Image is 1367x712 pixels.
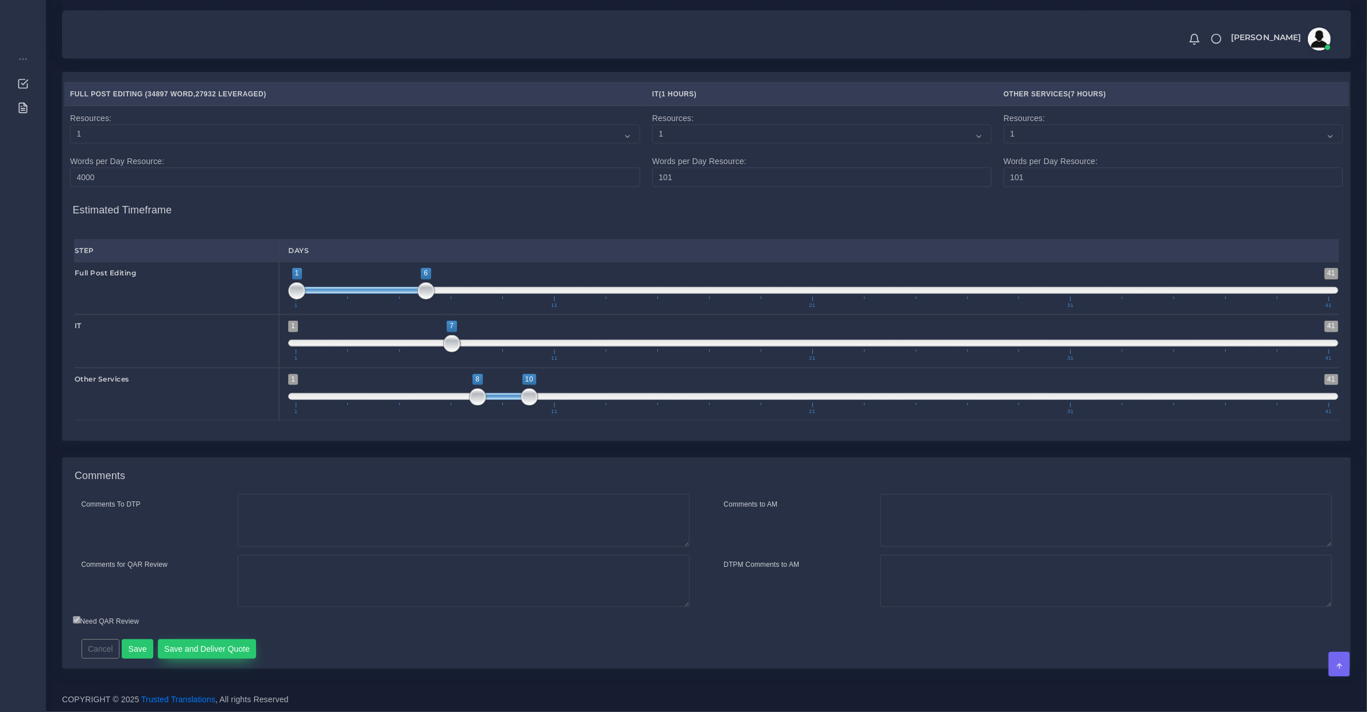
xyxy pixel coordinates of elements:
[73,616,80,624] input: Need QAR Review
[288,246,309,255] strong: Days
[807,303,817,308] span: 21
[148,90,193,98] span: 34897 Word
[549,409,559,414] span: 11
[75,321,82,330] strong: IT
[196,90,264,98] span: 27932 Leveraged
[447,321,456,332] span: 7
[997,83,1349,106] th: Other Services
[75,269,137,277] strong: Full Post Editing
[82,499,141,509] label: Comments To DTP
[293,303,300,308] span: 1
[288,321,298,332] span: 1
[646,83,997,106] th: IT
[292,268,302,279] span: 1
[1325,374,1338,385] span: 41
[64,83,646,106] th: Full Post Editing ( , )
[724,499,778,509] label: Comments to AM
[75,375,129,383] strong: Other Services
[473,374,482,385] span: 8
[724,559,800,570] label: DTPM Comments to AM
[62,694,289,706] span: COPYRIGHT © 2025
[1231,33,1302,41] span: [PERSON_NAME]
[64,106,646,193] td: Resources: Words per Day Resource:
[1325,268,1338,279] span: 41
[215,694,288,706] span: , All rights Reserved
[659,90,697,98] span: (1 Hours)
[646,106,997,193] td: Resources: Words per Day Resource:
[1324,303,1334,308] span: 41
[141,695,215,704] a: Trusted Translations
[1066,303,1075,308] span: 31
[73,193,1341,217] h4: Estimated Timeframe
[293,409,300,414] span: 1
[1066,356,1075,361] span: 31
[807,409,817,414] span: 21
[421,268,431,279] span: 6
[1225,28,1335,50] a: [PERSON_NAME]avatar
[82,559,168,570] label: Comments for QAR Review
[1308,28,1331,50] img: avatar
[82,639,120,659] button: Cancel
[549,356,559,361] span: 11
[288,374,298,385] span: 1
[82,644,120,653] a: Cancel
[522,374,536,385] span: 10
[1324,356,1334,361] span: 41
[293,356,300,361] span: 1
[549,303,559,308] span: 11
[807,356,817,361] span: 21
[75,470,125,483] h4: Comments
[1325,321,1338,332] span: 41
[1068,90,1106,98] span: (7 Hours)
[122,639,153,659] button: Save
[75,246,94,255] strong: Step
[997,106,1349,193] td: Resources: Words per Day Resource:
[158,639,257,659] button: Save and Deliver Quote
[1066,409,1075,414] span: 31
[1324,409,1334,414] span: 41
[73,616,140,627] label: Need QAR Review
